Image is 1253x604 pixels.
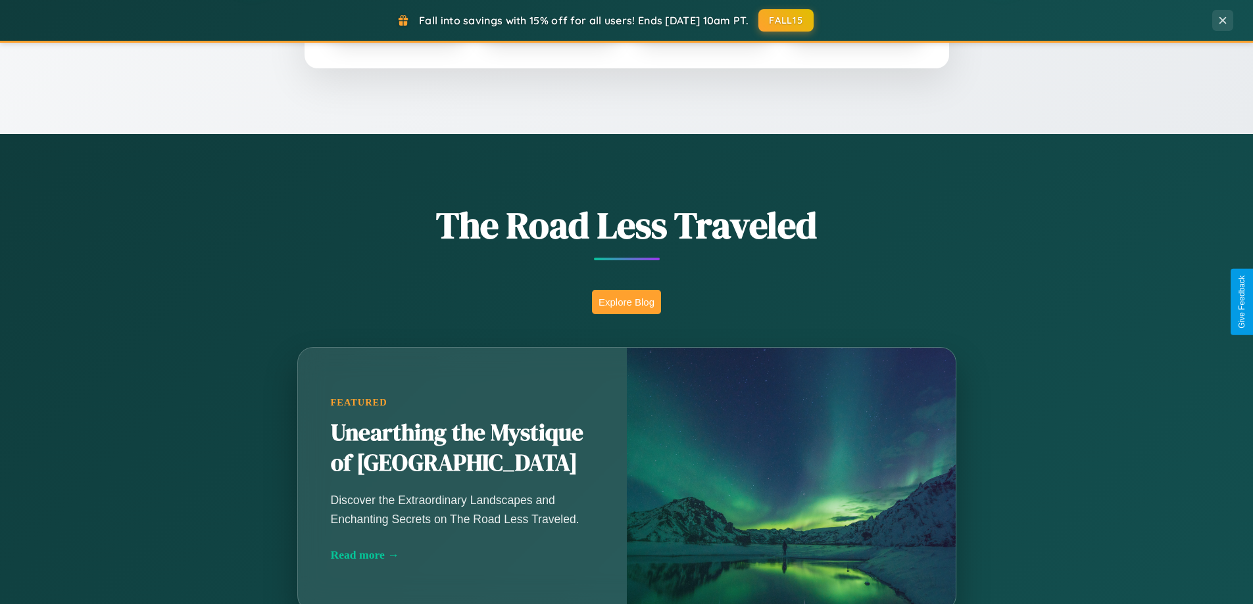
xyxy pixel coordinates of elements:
span: Fall into savings with 15% off for all users! Ends [DATE] 10am PT. [419,14,749,27]
button: Explore Blog [592,290,661,314]
div: Give Feedback [1237,275,1246,329]
button: FALL15 [758,9,814,32]
h2: Unearthing the Mystique of [GEOGRAPHIC_DATA] [331,418,594,478]
div: Read more → [331,548,594,562]
h1: The Road Less Traveled [232,200,1021,250]
div: Featured [331,397,594,408]
p: Discover the Extraordinary Landscapes and Enchanting Secrets on The Road Less Traveled. [331,491,594,528]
